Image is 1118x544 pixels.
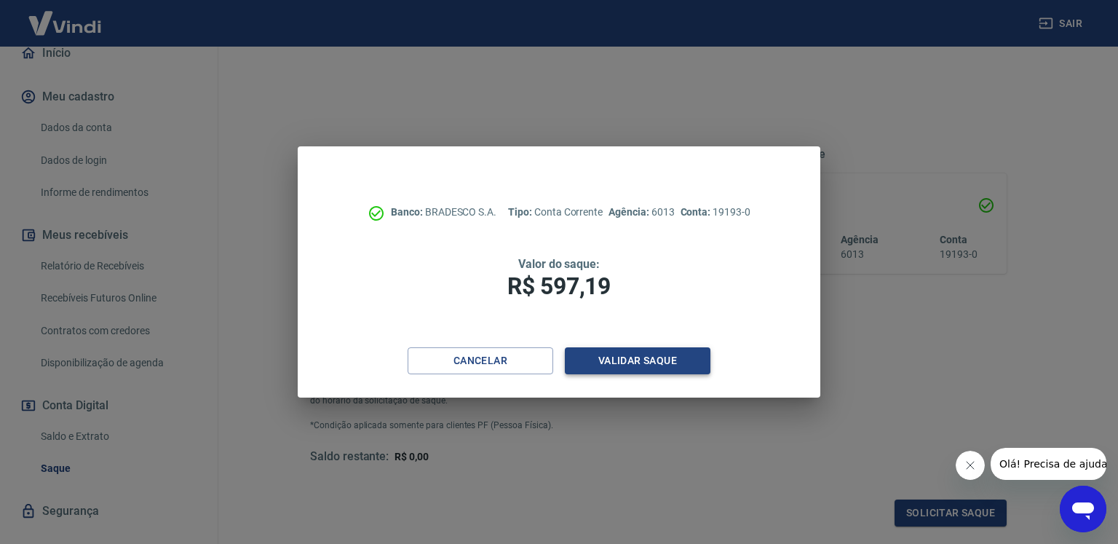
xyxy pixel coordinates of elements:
iframe: Botão para abrir a janela de mensagens [1060,486,1106,532]
p: 19193-0 [681,205,750,220]
iframe: Fechar mensagem [956,451,985,480]
span: Valor do saque: [518,257,600,271]
p: Conta Corrente [508,205,603,220]
span: Banco: [391,206,425,218]
button: Cancelar [408,347,553,374]
span: R$ 597,19 [507,272,611,300]
iframe: Mensagem da empresa [991,448,1106,480]
span: Conta: [681,206,713,218]
p: 6013 [608,205,674,220]
span: Tipo: [508,206,534,218]
span: Olá! Precisa de ajuda? [9,10,122,22]
span: Agência: [608,206,651,218]
button: Validar saque [565,347,710,374]
p: BRADESCO S.A. [391,205,496,220]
